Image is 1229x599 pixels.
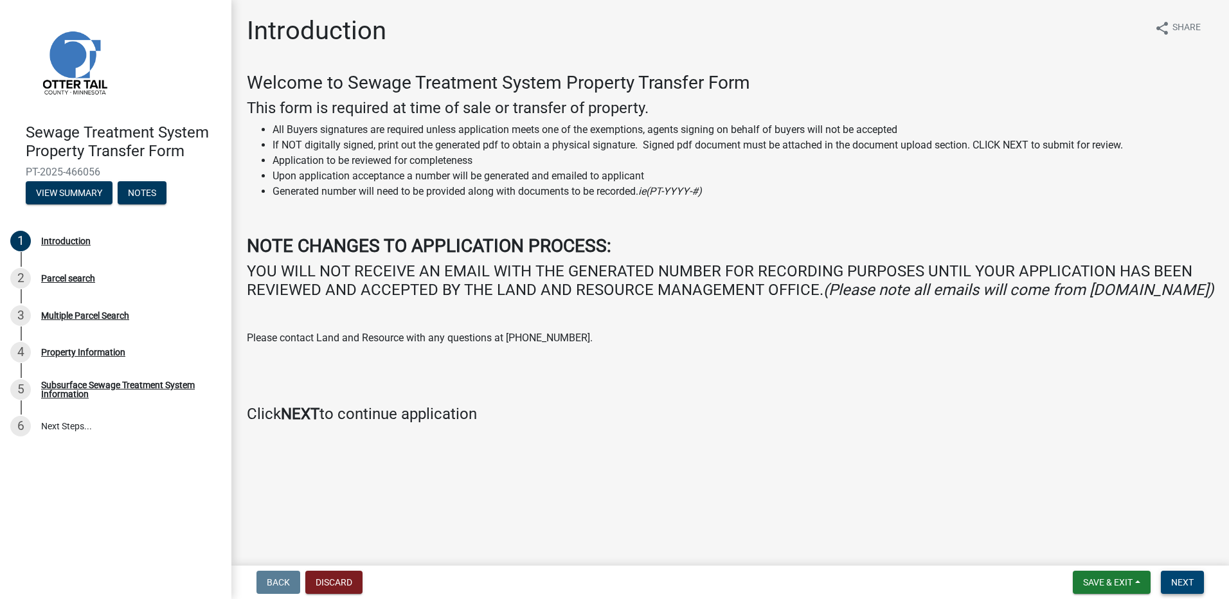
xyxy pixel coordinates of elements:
[281,405,319,423] strong: NEXT
[273,184,1214,199] li: Generated number will need to be provided along with documents to be recorded.
[1154,21,1170,36] i: share
[247,405,1214,424] h4: Click to continue application
[247,262,1214,299] h4: YOU WILL NOT RECEIVE AN EMAIL WITH THE GENERATED NUMBER FOR RECORDING PURPOSES UNTIL YOUR APPLICA...
[26,123,221,161] h4: Sewage Treatment System Property Transfer Form
[10,231,31,251] div: 1
[26,166,206,178] span: PT-2025-466056
[41,237,91,246] div: Introduction
[10,379,31,400] div: 5
[273,138,1214,153] li: If NOT digitally signed, print out the generated pdf to obtain a physical signature. Signed pdf d...
[26,188,112,199] wm-modal-confirm: Summary
[1161,571,1204,594] button: Next
[41,348,125,357] div: Property Information
[10,305,31,326] div: 3
[41,380,211,398] div: Subsurface Sewage Treatment System Information
[118,188,166,199] wm-modal-confirm: Notes
[247,99,1214,118] h4: This form is required at time of sale or transfer of property.
[247,15,386,46] h1: Introduction
[1083,577,1133,587] span: Save & Exit
[26,181,112,204] button: View Summary
[1171,577,1194,587] span: Next
[41,311,129,320] div: Multiple Parcel Search
[118,181,166,204] button: Notes
[41,274,95,283] div: Parcel search
[256,571,300,594] button: Back
[1144,15,1211,40] button: shareShare
[638,185,702,197] i: ie(PT-YYYY-#)
[1172,21,1201,36] span: Share
[247,72,1214,94] h3: Welcome to Sewage Treatment System Property Transfer Form
[10,342,31,362] div: 4
[247,235,611,256] strong: NOTE CHANGES TO APPLICATION PROCESS:
[273,122,1214,138] li: All Buyers signatures are required unless application meets one of the exemptions, agents signing...
[10,268,31,289] div: 2
[247,330,1214,346] p: Please contact Land and Resource with any questions at [PHONE_NUMBER].
[273,153,1214,168] li: Application to be reviewed for completeness
[823,281,1214,299] i: (Please note all emails will come from [DOMAIN_NAME])
[273,168,1214,184] li: Upon application acceptance a number will be generated and emailed to applicant
[10,416,31,436] div: 6
[1073,571,1151,594] button: Save & Exit
[26,13,122,110] img: Otter Tail County, Minnesota
[267,577,290,587] span: Back
[305,571,363,594] button: Discard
